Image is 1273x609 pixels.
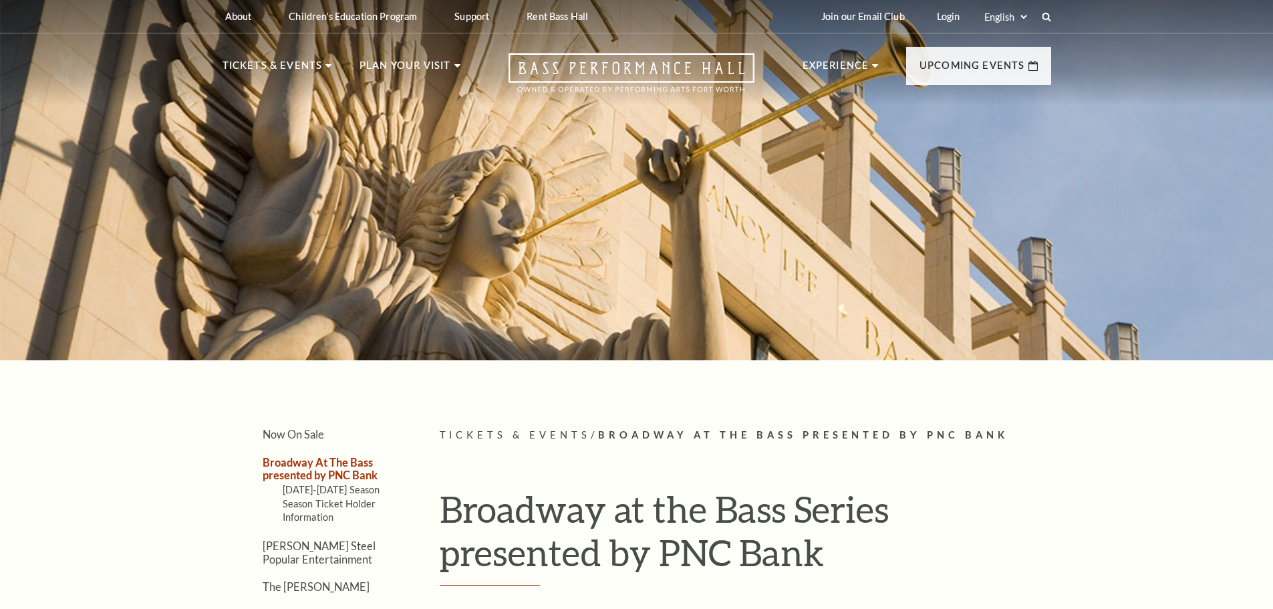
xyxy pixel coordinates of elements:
p: Upcoming Events [920,57,1025,82]
select: Select: [982,11,1029,23]
span: Broadway At The Bass presented by PNC Bank [598,429,1008,441]
a: [PERSON_NAME] Steel Popular Entertainment [263,539,376,565]
a: Now On Sale [263,428,324,441]
a: [DATE]-[DATE] Season [283,484,380,495]
p: / [440,427,1051,444]
p: Tickets & Events [223,57,323,82]
a: Season Ticket Holder Information [283,498,376,523]
p: Rent Bass Hall [527,11,588,22]
span: Tickets & Events [440,429,591,441]
p: Plan Your Visit [360,57,451,82]
p: Experience [803,57,869,82]
h1: Broadway at the Bass Series presented by PNC Bank [440,487,1051,586]
p: About [225,11,252,22]
p: Support [454,11,489,22]
a: The [PERSON_NAME] [263,580,370,593]
p: Children's Education Program [289,11,417,22]
a: Broadway At The Bass presented by PNC Bank [263,456,378,481]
